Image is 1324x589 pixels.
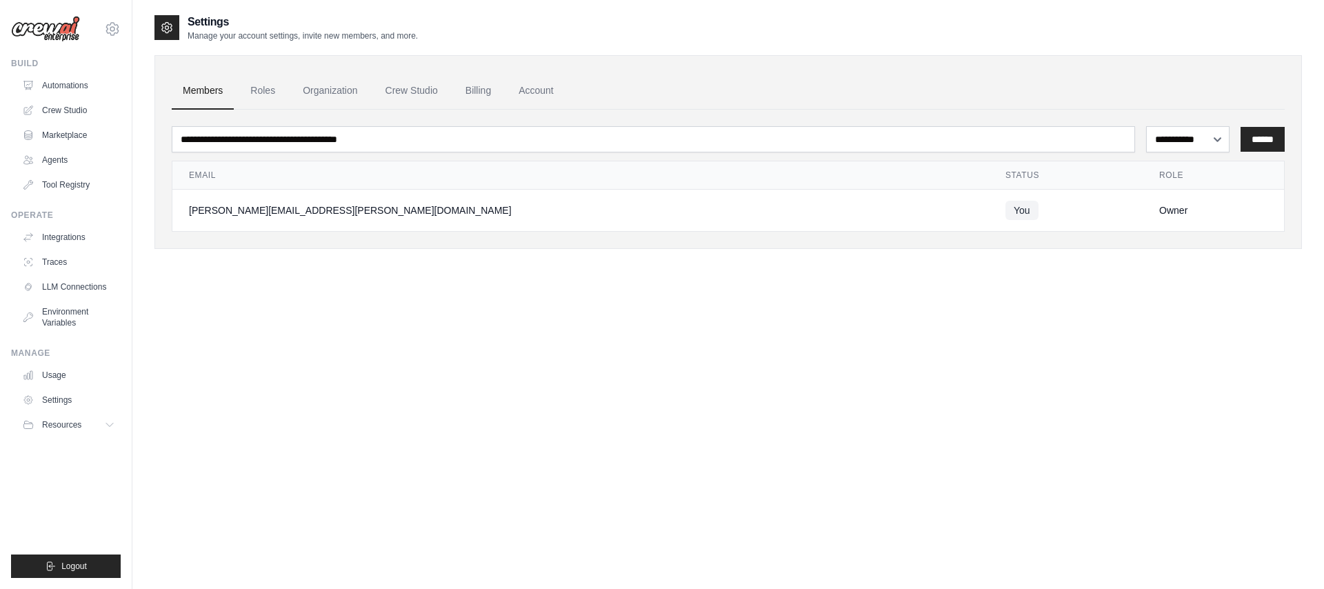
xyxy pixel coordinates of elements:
[42,419,81,430] span: Resources
[239,72,286,110] a: Roles
[172,72,234,110] a: Members
[1159,203,1267,217] div: Owner
[189,203,972,217] div: [PERSON_NAME][EMAIL_ADDRESS][PERSON_NAME][DOMAIN_NAME]
[17,251,121,273] a: Traces
[17,276,121,298] a: LLM Connections
[11,58,121,69] div: Build
[188,30,418,41] p: Manage your account settings, invite new members, and more.
[17,226,121,248] a: Integrations
[17,99,121,121] a: Crew Studio
[292,72,368,110] a: Organization
[17,174,121,196] a: Tool Registry
[1143,161,1284,190] th: Role
[11,555,121,578] button: Logout
[17,414,121,436] button: Resources
[17,389,121,411] a: Settings
[172,161,989,190] th: Email
[17,149,121,171] a: Agents
[508,72,565,110] a: Account
[188,14,418,30] h2: Settings
[17,301,121,334] a: Environment Variables
[11,16,80,42] img: Logo
[11,210,121,221] div: Operate
[454,72,502,110] a: Billing
[1005,201,1039,220] span: You
[374,72,449,110] a: Crew Studio
[61,561,87,572] span: Logout
[17,124,121,146] a: Marketplace
[989,161,1143,190] th: Status
[11,348,121,359] div: Manage
[17,74,121,97] a: Automations
[17,364,121,386] a: Usage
